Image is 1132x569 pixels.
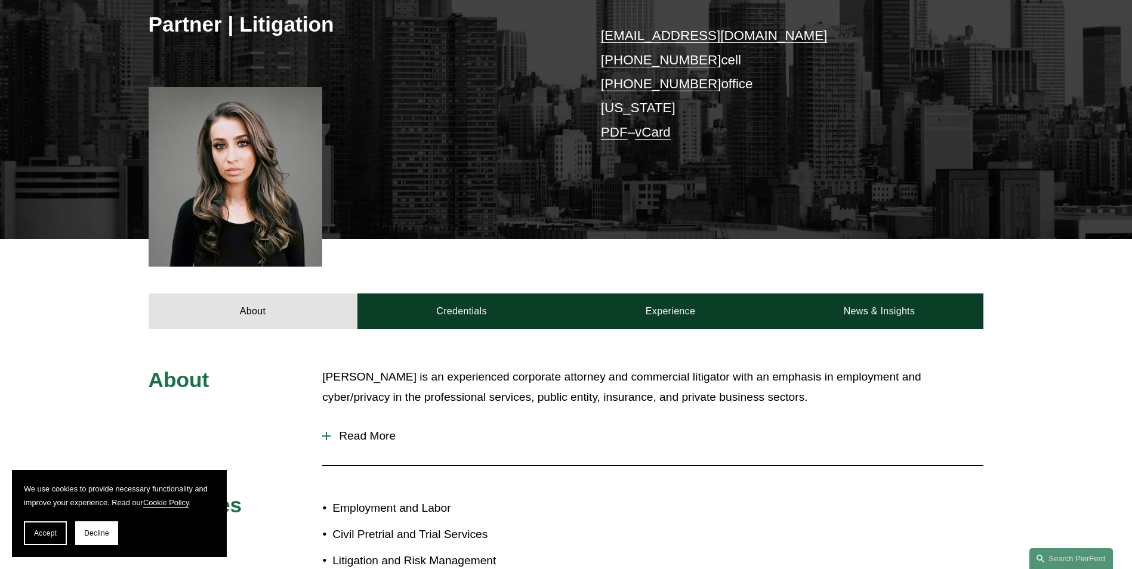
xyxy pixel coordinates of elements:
p: [PERSON_NAME] is an experienced corporate attorney and commercial litigator with an emphasis in e... [322,367,983,408]
span: Read More [331,429,983,443]
span: About [149,368,209,391]
a: [EMAIL_ADDRESS][DOMAIN_NAME] [601,28,827,43]
p: Civil Pretrial and Trial Services [332,524,566,545]
a: Experience [566,293,775,329]
button: Read More [322,420,983,452]
a: Cookie Policy [143,498,189,507]
button: Decline [75,521,118,545]
a: Credentials [357,293,566,329]
a: [PHONE_NUMBER] [601,52,721,67]
span: Decline [84,529,109,537]
span: Accept [34,529,57,537]
p: cell office [US_STATE] – [601,24,949,144]
a: PDF [601,125,628,140]
p: Employment and Labor [332,498,566,519]
button: Accept [24,521,67,545]
p: We use cookies to provide necessary functionality and improve your experience. Read our . [24,482,215,509]
a: Search this site [1029,548,1113,569]
a: [PHONE_NUMBER] [601,76,721,91]
h3: Partner | Litigation [149,11,566,38]
a: About [149,293,357,329]
a: News & Insights [775,293,983,329]
section: Cookie banner [12,470,227,557]
a: vCard [635,125,671,140]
